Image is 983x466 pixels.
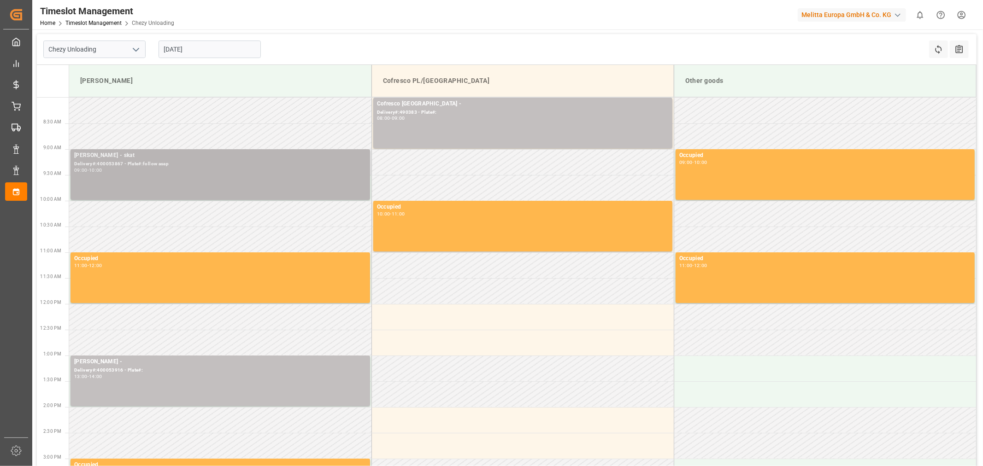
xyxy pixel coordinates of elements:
div: [PERSON_NAME] - [74,357,366,367]
div: - [88,263,89,268]
span: 11:30 AM [40,274,61,279]
div: - [390,116,391,120]
div: 12:00 [89,263,102,268]
div: Delivery#:490383 - Plate#: [377,109,669,116]
button: open menu [129,42,142,57]
div: - [88,374,89,379]
button: show 0 new notifications [910,5,930,25]
div: Occupied [679,151,971,160]
span: 11:00 AM [40,248,61,253]
div: 11:00 [679,263,693,268]
span: 1:00 PM [43,351,61,356]
div: - [390,212,391,216]
div: Delivery#:400053916 - Plate#: [74,367,366,374]
span: 8:30 AM [43,119,61,124]
span: 12:00 PM [40,300,61,305]
span: 3:00 PM [43,454,61,460]
div: - [693,263,694,268]
div: - [88,168,89,172]
div: 08:00 [377,116,390,120]
div: Occupied [679,254,971,263]
span: 10:30 AM [40,222,61,227]
div: Occupied [74,254,366,263]
div: 09:00 [74,168,88,172]
div: 12:00 [694,263,707,268]
div: 11:00 [392,212,405,216]
a: Timeslot Management [65,20,122,26]
div: 10:00 [694,160,707,164]
div: Delivery#:400053867 - Plate#:follow asap [74,160,366,168]
button: Melitta Europa GmbH & Co. KG [798,6,910,23]
div: 13:00 [74,374,88,379]
div: 10:00 [377,212,390,216]
div: [PERSON_NAME] - skat [74,151,366,160]
input: Type to search/select [43,41,146,58]
span: 12:30 PM [40,326,61,331]
div: 10:00 [89,168,102,172]
a: Home [40,20,55,26]
span: 9:00 AM [43,145,61,150]
div: 09:00 [679,160,693,164]
div: Other goods [682,72,969,89]
div: [PERSON_NAME] [77,72,364,89]
div: Timeslot Management [40,4,174,18]
div: - [693,160,694,164]
div: 09:00 [392,116,405,120]
span: 2:00 PM [43,403,61,408]
span: 9:30 AM [43,171,61,176]
div: Cofresco PL/[GEOGRAPHIC_DATA] [379,72,666,89]
div: Occupied [377,203,669,212]
div: Melitta Europa GmbH & Co. KG [798,8,906,22]
span: 1:30 PM [43,377,61,382]
div: 11:00 [74,263,88,268]
div: 14:00 [89,374,102,379]
div: Cofresco [GEOGRAPHIC_DATA] - [377,99,669,109]
span: 10:00 AM [40,197,61,202]
button: Help Center [930,5,951,25]
input: DD-MM-YYYY [159,41,261,58]
span: 2:30 PM [43,429,61,434]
